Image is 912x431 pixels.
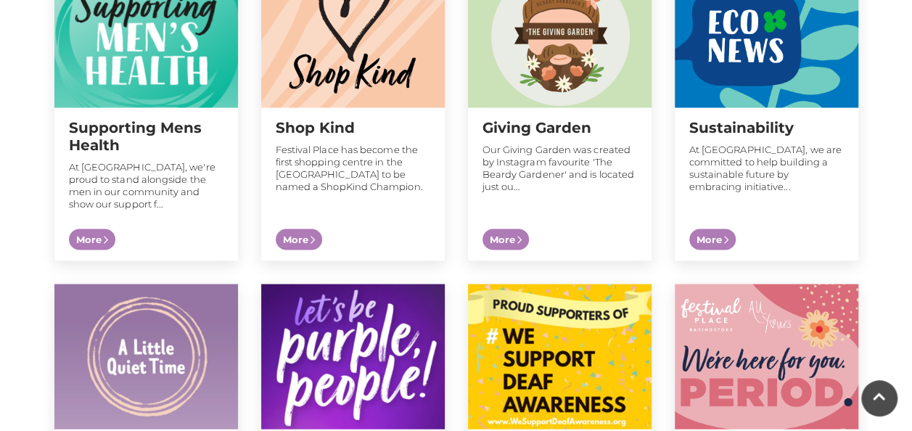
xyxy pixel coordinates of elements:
[675,284,858,429] img: Shop Kind at Festival Place
[276,118,430,136] h2: Shop Kind
[689,143,844,192] p: At [GEOGRAPHIC_DATA], we are committed to help building a sustainable future by embracing initiat...
[261,284,445,429] img: Shop Kind at Festival Place
[276,229,322,250] span: More
[69,160,223,210] p: At [GEOGRAPHIC_DATA], we're proud to stand alongside the men in our community and show our suppor...
[468,284,652,429] img: Shop Kind at Festival Place
[482,229,529,250] span: More
[689,229,736,250] span: More
[689,118,844,136] h2: Sustainability
[482,143,637,192] p: Our Giving Garden was created by Instagram favourite 'The Beardy Gardener' and is located just ou...
[54,284,238,429] img: Shop Kind at Festival Place
[69,118,223,153] h2: Supporting Mens Health
[482,118,637,136] h2: Giving Garden
[69,229,115,250] span: More
[276,143,430,192] p: Festival Place has become the first shopping centre in the [GEOGRAPHIC_DATA] to be named a ShopKi...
